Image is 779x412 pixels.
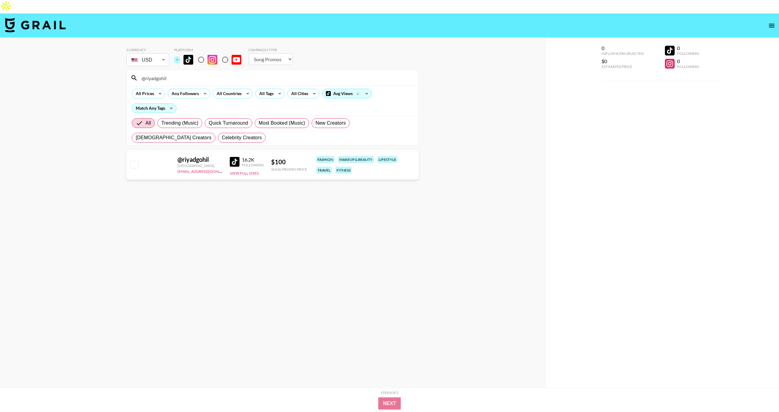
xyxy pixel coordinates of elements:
[378,397,401,410] button: Next
[381,390,398,395] div: Step 1 of 2
[602,58,644,64] div: $0
[602,51,644,56] div: Influencers Selected
[208,55,217,65] img: Instagram
[230,171,259,176] button: View Full Stats
[677,45,699,51] div: 0
[177,163,222,168] div: [GEOGRAPHIC_DATA]
[377,156,397,163] div: lifestyle
[136,134,211,141] span: [DEMOGRAPHIC_DATA] Creators
[316,119,346,127] span: New Creators
[335,167,352,174] div: fitness
[249,48,293,52] div: Campaign Type
[766,20,778,32] button: open drawer
[128,55,168,65] div: USD
[222,134,262,141] span: Celebrity Creators
[242,163,264,167] div: Followers
[174,48,246,52] div: Platform
[338,156,374,163] div: makeup & beauty
[288,89,309,98] div: All Cities
[209,119,248,127] span: Quick Turnaround
[677,58,699,64] div: 0
[316,156,334,163] div: fashion
[177,168,239,174] a: [EMAIL_ADDRESS][DOMAIN_NAME]
[322,89,372,98] div: Avg Views
[5,18,66,32] img: Grail Talent
[271,158,307,166] div: $ 100
[602,45,644,51] div: 0
[256,89,275,98] div: All Tags
[259,119,305,127] span: Most Booked (Music)
[132,89,155,98] div: All Prices
[177,156,222,163] div: @ riyadgohil
[183,55,193,65] img: TikTok
[242,157,264,163] div: 16.2K
[127,48,169,52] div: Currency
[161,119,198,127] span: Trending (Music)
[168,89,200,98] div: Any Followers
[213,89,243,98] div: All Countries
[316,167,332,174] div: travel
[602,64,644,69] div: Estimated Price
[230,157,239,167] img: TikTok
[145,119,151,127] span: All
[749,382,772,405] iframe: Drift Widget Chat Controller
[271,167,307,172] div: Song Promo Price
[138,73,415,83] input: Search by User Name
[132,104,176,113] div: Match Any Tags
[232,55,241,65] img: YouTube
[677,51,699,56] div: Followers
[677,64,699,69] div: Followers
